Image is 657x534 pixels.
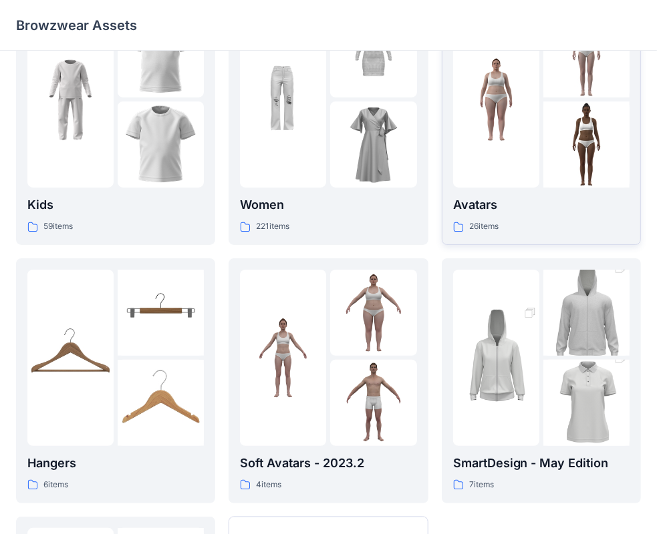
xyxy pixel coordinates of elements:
[118,360,204,446] img: folder 3
[27,314,114,400] img: folder 1
[469,478,494,492] p: 7 items
[453,57,539,143] img: folder 1
[240,454,416,473] p: Soft Avatars - 2023.2
[442,258,641,503] a: folder 1folder 2folder 3SmartDesign - May Edition7items
[118,270,204,356] img: folder 2
[543,101,630,188] img: folder 3
[240,314,326,400] img: folder 1
[453,293,539,423] img: folder 1
[27,196,204,214] p: Kids
[16,258,215,503] a: folder 1folder 2folder 3Hangers6items
[330,11,416,97] img: folder 2
[118,11,204,97] img: folder 2
[330,270,416,356] img: folder 2
[469,220,499,234] p: 26 items
[543,248,630,378] img: folder 2
[543,338,630,468] img: folder 3
[453,454,630,473] p: SmartDesign - May Edition
[16,16,137,35] p: Browzwear Assets
[543,11,630,97] img: folder 2
[330,360,416,446] img: folder 3
[453,196,630,214] p: Avatars
[240,57,326,143] img: folder 1
[43,478,68,492] p: 6 items
[27,454,204,473] p: Hangers
[229,258,428,503] a: folder 1folder 2folder 3Soft Avatars - 2023.24items
[240,196,416,214] p: Women
[118,101,204,188] img: folder 3
[330,101,416,188] img: folder 3
[27,57,114,143] img: folder 1
[43,220,73,234] p: 59 items
[256,478,281,492] p: 4 items
[256,220,289,234] p: 221 items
